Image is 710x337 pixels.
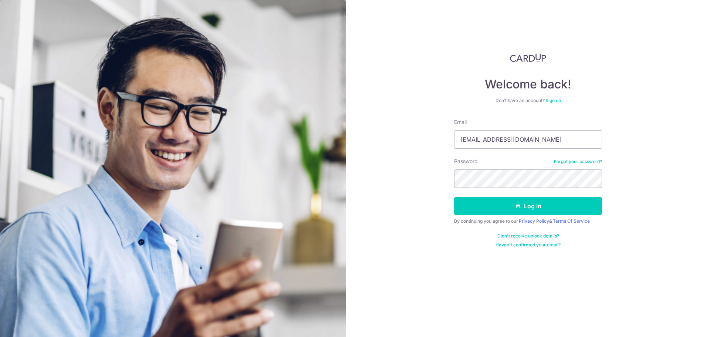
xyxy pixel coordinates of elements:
div: By continuing you agree to our & [454,218,602,224]
input: Enter your Email [454,130,602,149]
a: Forgot your password? [554,159,602,165]
a: Terms Of Service [553,218,590,224]
h4: Welcome back! [454,77,602,92]
img: CardUp Logo [510,53,546,62]
a: Privacy Policy [519,218,549,224]
a: Sign up [545,98,561,103]
label: Password [454,158,478,165]
button: Log in [454,197,602,215]
div: Don’t have an account? [454,98,602,104]
label: Email [454,118,467,126]
a: Didn't receive unlock details? [497,233,559,239]
a: Haven't confirmed your email? [496,242,561,248]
